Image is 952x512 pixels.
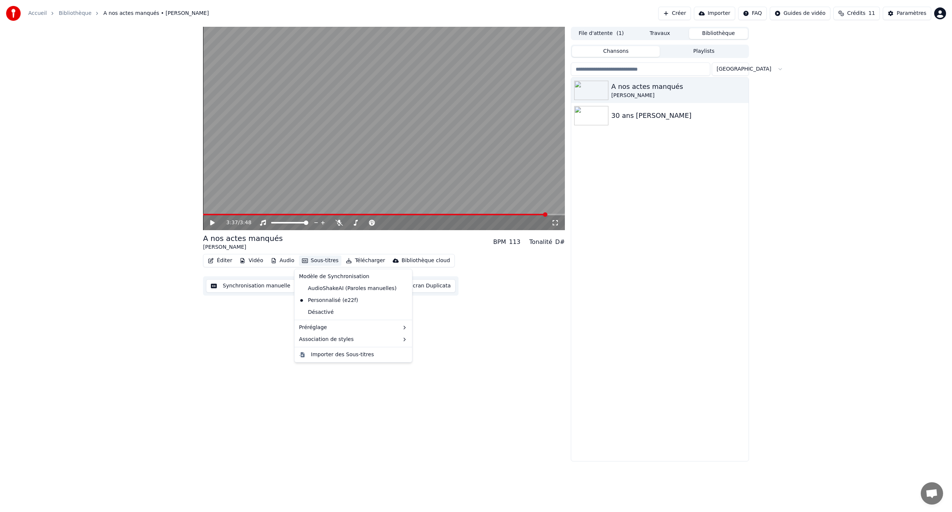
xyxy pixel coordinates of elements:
[296,283,399,294] div: AudioShakeAI (Paroles manuelles)
[206,279,295,293] button: Synchronisation manuelle
[509,238,521,247] div: 113
[658,7,691,20] button: Créer
[833,7,880,20] button: Crédits11
[203,244,283,251] div: [PERSON_NAME]
[611,92,746,99] div: [PERSON_NAME]
[660,46,748,57] button: Playlists
[738,7,767,20] button: FAQ
[617,30,624,37] span: ( 1 )
[717,65,771,73] span: [GEOGRAPHIC_DATA]
[299,255,342,266] button: Sous-titres
[268,255,297,266] button: Audio
[631,28,689,39] button: Travaux
[611,110,746,121] div: 30 ans [PERSON_NAME]
[611,81,746,92] div: A nos actes manqués
[59,10,91,17] a: Bibliothèque
[311,351,374,358] div: Importer des Sous-titres
[296,306,411,318] div: Désactivé
[296,294,361,306] div: Personnalisé (e22f)
[694,7,735,20] button: Importer
[240,219,251,226] span: 3:48
[237,255,266,266] button: Vidéo
[203,233,283,244] div: A nos actes manqués
[28,10,47,17] a: Accueil
[868,10,875,17] span: 11
[402,257,450,264] div: Bibliothèque cloud
[296,334,411,345] div: Association de styles
[6,6,21,21] img: youka
[226,219,244,226] div: /
[689,28,748,39] button: Bibliothèque
[555,238,565,247] div: D#
[343,255,388,266] button: Télécharger
[572,28,631,39] button: File d'attente
[897,10,926,17] div: Paramètres
[28,10,209,17] nav: breadcrumb
[883,7,931,20] button: Paramètres
[372,279,456,293] button: Ouvrir l'Ecran Duplicata
[226,219,238,226] span: 3:37
[572,46,660,57] button: Chansons
[921,482,943,505] div: Ouvrir le chat
[770,7,830,20] button: Guides de vidéo
[296,271,411,283] div: Modèle de Synchronisation
[103,10,209,17] span: A nos actes manqués • [PERSON_NAME]
[529,238,552,247] div: Tonalité
[205,255,235,266] button: Éditer
[847,10,865,17] span: Crédits
[493,238,506,247] div: BPM
[296,322,411,334] div: Préréglage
